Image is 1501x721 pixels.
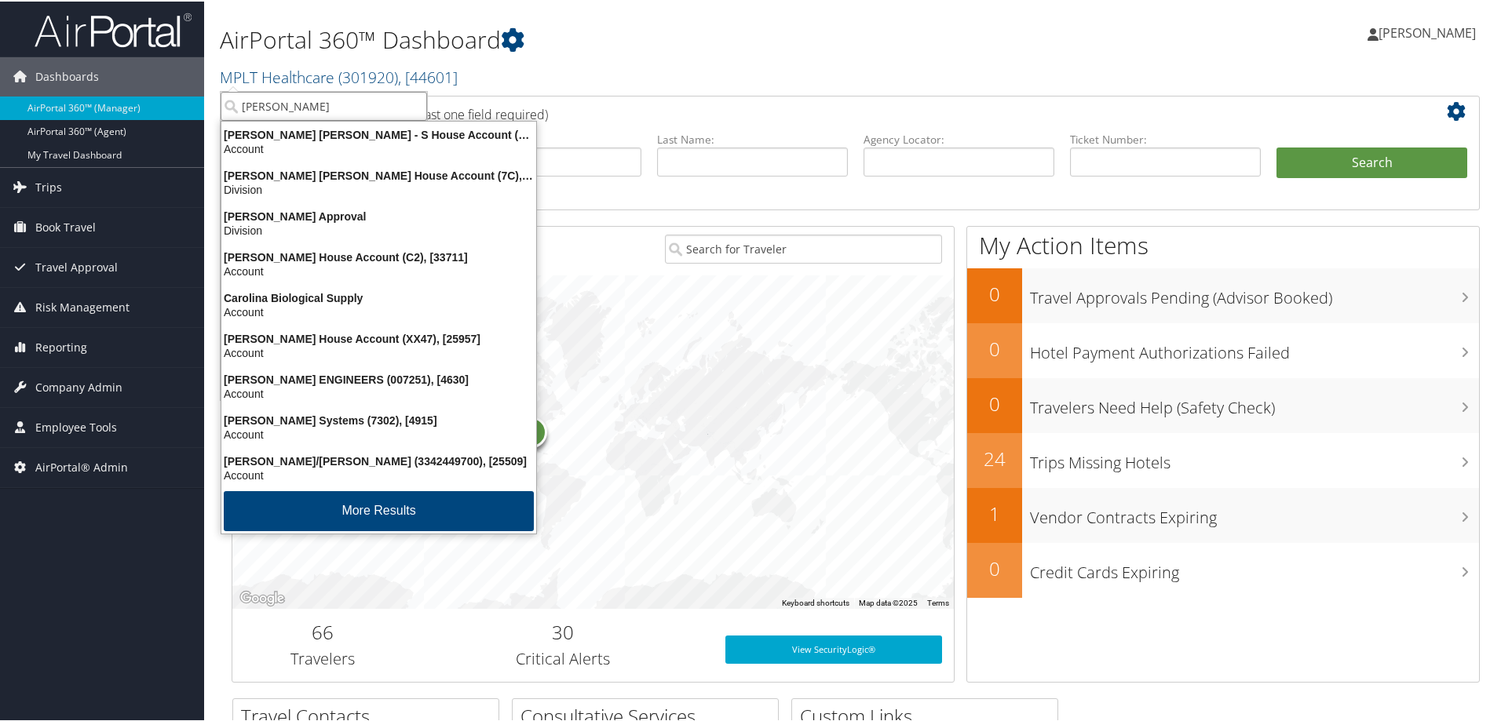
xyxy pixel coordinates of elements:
div: Division [212,222,546,236]
a: 0Travelers Need Help (Safety Check) [967,377,1479,432]
button: More Results [224,490,534,530]
span: Map data ©2025 [859,597,918,606]
input: Search Accounts [221,90,427,119]
div: [PERSON_NAME] [PERSON_NAME] - S House Account (7C0000), [45756] [212,126,546,140]
a: Terms (opens in new tab) [927,597,949,606]
span: Trips [35,166,62,206]
span: Dashboards [35,56,99,95]
h2: 0 [967,334,1022,361]
div: Account [212,467,546,481]
h2: 0 [967,389,1022,416]
img: Google [236,587,288,607]
div: 66 [515,415,546,446]
h3: Credit Cards Expiring [1030,552,1479,582]
span: Reporting [35,326,87,366]
div: Carolina Biological Supply [212,289,546,304]
a: 0Travel Approvals Pending (Advisor Booked) [967,267,1479,322]
div: Account [212,140,546,155]
span: , [ 44601 ] [398,65,458,86]
div: Account [212,263,546,277]
h2: 30 [425,617,702,644]
span: Risk Management [35,286,130,326]
h2: 1 [967,499,1022,526]
h1: AirPortal 360™ Dashboard [220,22,1068,55]
a: [PERSON_NAME] [1368,8,1492,55]
div: Division [212,181,546,195]
h2: 66 [244,617,401,644]
span: Book Travel [35,206,96,246]
div: [PERSON_NAME]/[PERSON_NAME] (3342449700), [25509] [212,453,546,467]
label: Last Name: [657,130,848,146]
span: (at least one field required) [398,104,548,122]
label: Agency Locator: [864,130,1054,146]
div: [PERSON_NAME] House Account (C2), [33711] [212,249,546,263]
span: [PERSON_NAME] [1379,23,1476,40]
a: 24Trips Missing Hotels [967,432,1479,486]
button: Keyboard shortcuts [782,596,849,607]
a: 1Vendor Contracts Expiring [967,486,1479,541]
h3: Travelers [244,646,401,668]
a: 0Hotel Payment Authorizations Failed [967,322,1479,377]
span: Travel Approval [35,246,118,286]
a: View SecurityLogic® [725,634,942,662]
h3: Trips Missing Hotels [1030,442,1479,472]
label: First Name: [451,130,641,146]
div: [PERSON_NAME] [PERSON_NAME] House Account (7C), [45046] [212,167,546,181]
h2: 24 [967,444,1022,471]
h3: Travelers Need Help (Safety Check) [1030,388,1479,417]
img: airportal-logo.png [35,10,192,47]
span: ( 301920 ) [338,65,398,86]
h3: Critical Alerts [425,646,702,668]
h3: Vendor Contracts Expiring [1030,497,1479,527]
span: AirPortal® Admin [35,446,128,486]
h2: 0 [967,279,1022,306]
label: Ticket Number: [1070,130,1261,146]
h1: My Action Items [967,228,1479,260]
span: Company Admin [35,366,122,406]
div: Account [212,304,546,318]
span: Employee Tools [35,406,117,446]
div: [PERSON_NAME] ENGINEERS (007251), [4630] [212,371,546,385]
h2: Airtinerary Lookup [244,97,1364,124]
div: [PERSON_NAME] Systems (7302), [4915] [212,412,546,426]
div: Account [212,344,546,359]
div: [PERSON_NAME] House Account (XX47), [25957] [212,330,546,344]
div: Account [212,426,546,440]
div: [PERSON_NAME] Approval [212,208,546,222]
input: Search for Traveler [665,233,942,262]
h3: Travel Approvals Pending (Advisor Booked) [1030,278,1479,308]
div: Account [212,385,546,399]
a: Open this area in Google Maps (opens a new window) [236,587,288,607]
button: Search [1276,146,1467,177]
a: 0Credit Cards Expiring [967,541,1479,596]
a: MPLT Healthcare [220,65,458,86]
h2: 0 [967,554,1022,581]
h3: Hotel Payment Authorizations Failed [1030,333,1479,362]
